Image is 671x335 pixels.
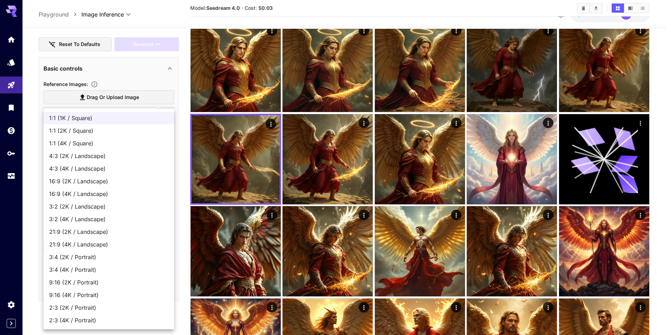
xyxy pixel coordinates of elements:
span: 3:4 (4K / Portrait) [49,265,168,274]
span: 16:9 (4K / Landscape) [49,190,168,198]
span: 21:9 (2K / Landscape) [49,228,168,236]
span: 2:3 (4K / Portrait) [49,316,168,324]
span: 3:2 (2K / Landscape) [49,202,168,211]
span: 3:2 (4K / Landscape) [49,215,168,223]
span: 1:1 (2K / Square) [49,126,168,135]
span: 1:1 (1K / Square) [49,114,168,122]
span: 4:3 (2K / Landscape) [49,152,168,160]
span: 2:3 (2K / Portrait) [49,303,168,312]
span: 9:16 (2K / Portrait) [49,278,168,287]
span: 3:4 (2K / Portrait) [49,253,168,261]
span: 16:9 (2K / Landscape) [49,177,168,185]
span: 21:9 (4K / Landscape) [49,240,168,249]
span: 1:1 (4K / Square) [49,139,168,147]
span: 4:3 (4K / Landscape) [49,164,168,173]
span: 9:16 (4K / Portrait) [49,291,168,299]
